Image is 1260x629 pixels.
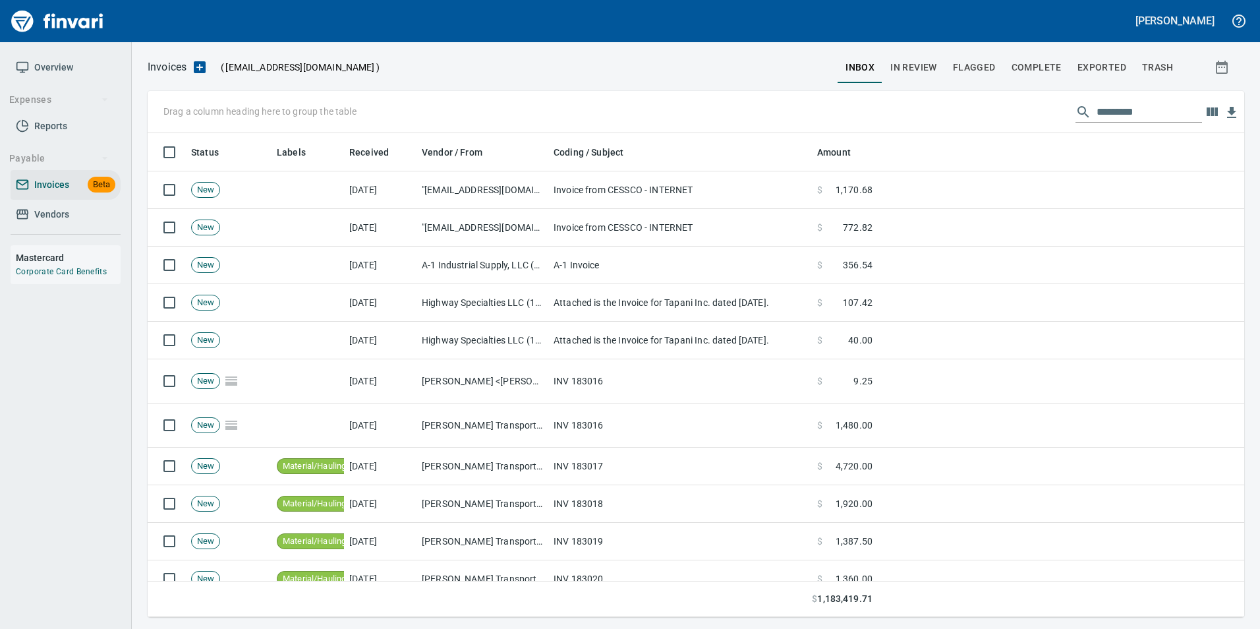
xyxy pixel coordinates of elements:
[11,170,121,200] a: InvoicesBeta
[548,284,812,322] td: Attached is the Invoice for Tapani Inc. dated [DATE].
[817,221,822,234] span: $
[548,560,812,598] td: INV 183020
[548,171,812,209] td: Invoice from CESSCO - INTERNET
[277,460,351,473] span: Material/Hauling
[192,259,219,272] span: New
[344,247,416,284] td: [DATE]
[192,460,219,473] span: New
[11,111,121,141] a: Reports
[213,61,380,74] p: ( )
[191,144,219,160] span: Status
[848,334,873,347] span: 40.00
[836,535,873,548] span: 1,387.50
[277,144,323,160] span: Labels
[817,258,822,272] span: $
[554,144,623,160] span: Coding / Subject
[344,404,416,448] td: [DATE]
[422,144,482,160] span: Vendor / From
[548,404,812,448] td: INV 183016
[16,267,107,276] a: Corporate Card Benefits
[416,322,548,359] td: Highway Specialties LLC (1-10458)
[817,497,822,510] span: $
[1077,59,1126,76] span: Exported
[34,206,69,223] span: Vendors
[416,359,548,404] td: [PERSON_NAME] <[PERSON_NAME][EMAIL_ADDRESS][DOMAIN_NAME]>
[349,144,406,160] span: Received
[836,419,873,432] span: 1,480.00
[843,296,873,309] span: 107.42
[836,497,873,510] span: 1,920.00
[817,419,822,432] span: $
[1135,14,1215,28] h5: [PERSON_NAME]
[817,144,851,160] span: Amount
[416,209,548,247] td: "[EMAIL_ADDRESS][DOMAIN_NAME]" <[EMAIL_ADDRESS][DOMAIN_NAME]>
[416,560,548,598] td: [PERSON_NAME] Transport Inc (1-11004)
[192,375,219,388] span: New
[817,183,822,196] span: $
[344,560,416,598] td: [DATE]
[344,322,416,359] td: [DATE]
[817,296,822,309] span: $
[554,144,641,160] span: Coding / Subject
[220,375,243,386] span: Pages Split
[344,448,416,485] td: [DATE]
[548,209,812,247] td: Invoice from CESSCO - INTERNET
[277,573,351,585] span: Material/Hauling
[34,118,67,135] span: Reports
[853,374,873,388] span: 9.25
[4,146,114,171] button: Payable
[191,144,236,160] span: Status
[344,359,416,404] td: [DATE]
[88,177,115,193] span: Beta
[344,284,416,322] td: [DATE]
[277,144,306,160] span: Labels
[416,284,548,322] td: Highway Specialties LLC (1-10458)
[192,573,219,585] span: New
[344,485,416,523] td: [DATE]
[817,592,873,606] span: 1,183,419.71
[148,59,186,75] nav: breadcrumb
[186,59,213,75] button: Upload an Invoice
[843,221,873,234] span: 772.82
[416,404,548,448] td: [PERSON_NAME] Transport Inc (1-11004)
[11,200,121,229] a: Vendors
[817,460,822,473] span: $
[422,144,500,160] span: Vendor / From
[220,419,243,430] span: Pages Split
[192,297,219,309] span: New
[817,374,822,388] span: $
[192,419,219,432] span: New
[817,144,868,160] span: Amount
[34,177,69,193] span: Invoices
[817,572,822,585] span: $
[16,251,121,265] h6: Mastercard
[1142,59,1173,76] span: trash
[192,334,219,347] span: New
[890,59,937,76] span: In Review
[548,247,812,284] td: A-1 Invoice
[1202,55,1244,79] button: Show invoices within a particular date range
[416,523,548,560] td: [PERSON_NAME] Transport Inc (1-11004)
[277,498,351,510] span: Material/Hauling
[548,485,812,523] td: INV 183018
[192,184,219,196] span: New
[163,105,357,118] p: Drag a column heading here to group the table
[1222,103,1242,123] button: Download Table
[836,183,873,196] span: 1,170.68
[344,523,416,560] td: [DATE]
[192,222,219,234] span: New
[845,59,874,76] span: inbox
[548,322,812,359] td: Attached is the Invoice for Tapani Inc. dated [DATE].
[1202,102,1222,122] button: Choose columns to display
[843,258,873,272] span: 356.54
[148,59,186,75] p: Invoices
[416,485,548,523] td: [PERSON_NAME] Transport Inc (1-11004)
[34,59,73,76] span: Overview
[548,359,812,404] td: INV 183016
[349,144,389,160] span: Received
[192,535,219,548] span: New
[344,209,416,247] td: [DATE]
[192,498,219,510] span: New
[416,171,548,209] td: "[EMAIL_ADDRESS][DOMAIN_NAME]" <[EMAIL_ADDRESS][DOMAIN_NAME]>
[416,448,548,485] td: [PERSON_NAME] Transport Inc (1-11004)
